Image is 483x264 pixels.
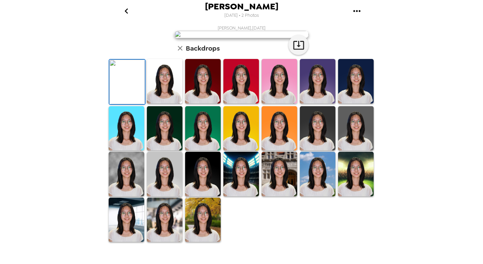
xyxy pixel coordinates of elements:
[224,11,259,20] span: [DATE] • 2 Photos
[205,2,278,11] span: [PERSON_NAME]
[174,31,309,38] img: user
[218,25,266,31] span: [PERSON_NAME] , [DATE]
[109,60,145,104] img: Original
[186,43,220,54] h6: Backdrops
